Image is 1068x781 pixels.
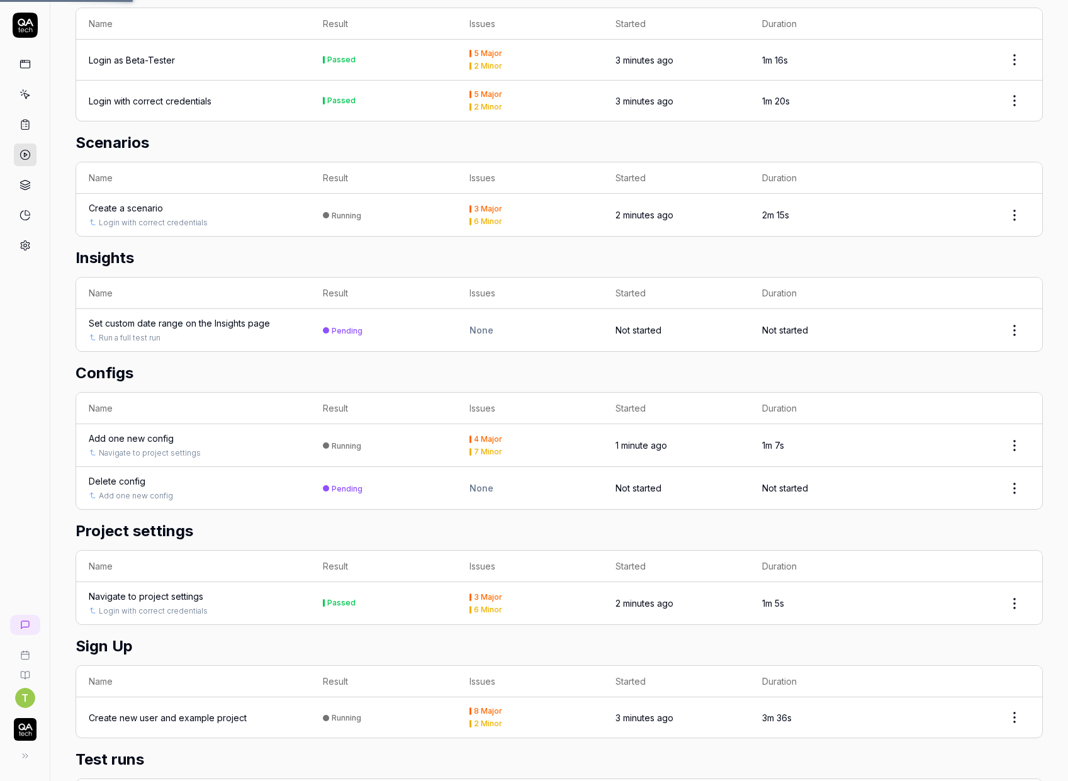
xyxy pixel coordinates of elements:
[457,162,604,194] th: Issues
[474,435,502,443] div: 4 Major
[762,96,790,106] time: 1m 20s
[616,96,673,106] time: 3 minutes ago
[750,278,896,309] th: Duration
[616,440,667,451] time: 1 minute ago
[89,432,174,445] a: Add one new config
[474,62,502,70] div: 2 Minor
[603,278,750,309] th: Started
[310,278,457,309] th: Result
[310,551,457,582] th: Result
[76,393,310,424] th: Name
[76,520,1043,542] h2: Project settings
[762,598,784,609] time: 1m 5s
[76,666,310,697] th: Name
[616,598,673,609] time: 2 minutes ago
[474,707,502,715] div: 8 Major
[89,590,203,603] a: Navigate to project settings
[603,551,750,582] th: Started
[76,362,1043,385] h2: Configs
[474,205,502,213] div: 3 Major
[616,712,673,723] time: 3 minutes ago
[332,713,361,722] div: Running
[469,481,591,495] div: None
[762,712,792,723] time: 3m 36s
[762,55,788,65] time: 1m 16s
[457,666,604,697] th: Issues
[76,162,310,194] th: Name
[327,599,356,607] div: Passed
[457,551,604,582] th: Issues
[99,605,208,617] a: Login with correct credentials
[76,278,310,309] th: Name
[310,162,457,194] th: Result
[603,8,750,40] th: Started
[332,484,363,493] div: Pending
[332,211,361,220] div: Running
[457,8,604,40] th: Issues
[750,309,896,351] td: Not started
[750,393,896,424] th: Duration
[603,467,750,509] td: Not started
[603,666,750,697] th: Started
[762,210,789,220] time: 2m 15s
[10,615,40,635] a: New conversation
[76,8,310,40] th: Name
[89,475,145,488] a: Delete config
[76,132,1043,154] h2: Scenarios
[616,210,673,220] time: 2 minutes ago
[616,55,673,65] time: 3 minutes ago
[89,317,270,330] a: Set custom date range on the Insights page
[332,326,363,335] div: Pending
[469,323,591,337] div: None
[76,551,310,582] th: Name
[99,447,201,459] a: Navigate to project settings
[474,50,502,57] div: 5 Major
[332,441,361,451] div: Running
[14,718,37,741] img: QA Tech Logo
[89,53,175,67] a: Login as Beta-Tester
[762,440,784,451] time: 1m 7s
[750,551,896,582] th: Duration
[750,8,896,40] th: Duration
[457,278,604,309] th: Issues
[99,490,173,502] a: Add one new config
[76,635,1043,658] h2: Sign Up
[603,162,750,194] th: Started
[750,162,896,194] th: Duration
[5,640,45,660] a: Book a call with us
[89,711,247,724] a: Create new user and example project
[474,103,502,111] div: 2 Minor
[99,332,160,344] a: Run a full test run
[5,660,45,680] a: Documentation
[310,666,457,697] th: Result
[457,393,604,424] th: Issues
[76,748,1043,771] h2: Test runs
[310,393,457,424] th: Result
[99,217,208,228] a: Login with correct credentials
[5,708,45,743] button: QA Tech Logo
[89,201,163,215] a: Create a scenario
[603,309,750,351] td: Not started
[603,393,750,424] th: Started
[327,56,356,64] div: Passed
[474,606,502,614] div: 6 Minor
[15,688,35,708] button: T
[76,247,1043,269] h2: Insights
[474,218,502,225] div: 6 Minor
[474,720,502,728] div: 2 Minor
[327,97,356,104] div: Passed
[310,8,457,40] th: Result
[750,666,896,697] th: Duration
[89,94,211,108] a: Login with correct credentials
[474,448,502,456] div: 7 Minor
[474,91,502,98] div: 5 Major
